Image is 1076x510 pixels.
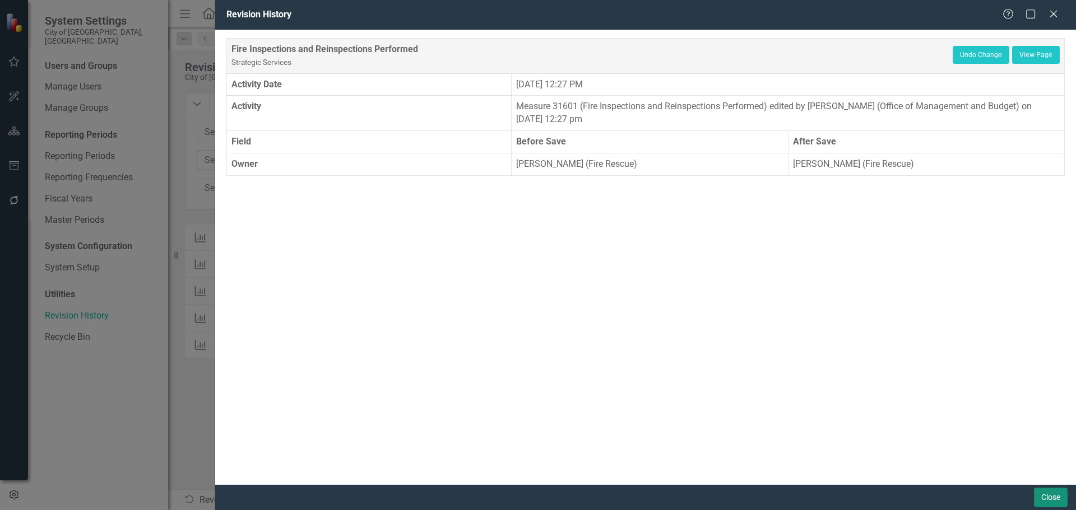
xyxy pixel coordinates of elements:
th: Activity [227,96,512,131]
button: Close [1034,488,1068,507]
span: Revision History [226,9,291,20]
a: View Page [1012,46,1060,64]
th: Activity Date [227,73,512,96]
th: Field [227,131,512,153]
td: Measure 31601 (Fire Inspections and Reinspections Performed) edited by [PERSON_NAME] (Office of M... [512,96,1065,131]
div: Fire Inspections and Reinspections Performed [231,43,953,69]
button: Undo Change [953,46,1009,64]
th: Before Save [512,131,788,153]
td: [DATE] 12:27 PM [512,73,1065,96]
td: [PERSON_NAME] (Fire Rescue) [512,153,788,175]
th: Owner [227,153,512,175]
small: Strategic Services [231,58,291,67]
td: [PERSON_NAME] (Fire Rescue) [788,153,1064,175]
th: After Save [788,131,1064,153]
